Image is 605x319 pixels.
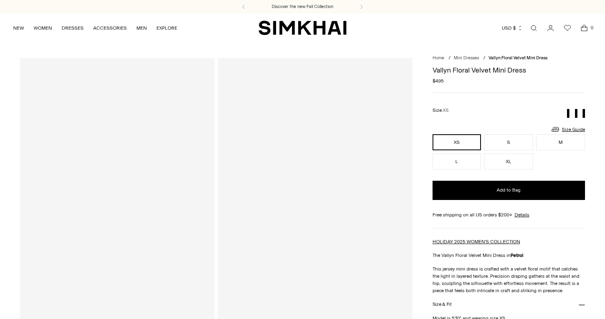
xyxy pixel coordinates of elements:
[433,252,585,259] p: The Vallyn Floral Velvet Mini Dress in
[34,19,52,37] a: WOMEN
[136,19,147,37] a: MEN
[483,55,485,62] div: /
[272,4,333,10] a: Discover the new Fall Collection
[433,211,585,218] div: Free shipping on all US orders $200+
[551,124,585,134] a: Size Guide
[576,20,592,36] a: Open cart modal
[433,181,585,200] button: Add to Bag
[588,24,595,31] span: 0
[515,211,529,218] a: Details
[502,19,523,37] button: USD $
[536,134,585,150] button: M
[433,67,585,74] h1: Vallyn Floral Velvet Mini Dress
[489,55,547,61] span: Vallyn Floral Velvet Mini Dress
[433,265,585,294] p: This jersey mini dress is crafted with a velvet floral motif that catches the light in layered te...
[559,20,575,36] a: Wishlist
[433,77,444,85] span: $495
[511,252,523,258] strong: Petrol
[443,108,449,113] span: XS
[433,107,449,114] label: Size:
[258,20,347,36] a: SIMKHAI
[497,187,521,194] span: Add to Bag
[433,55,444,61] a: Home
[13,19,24,37] a: NEW
[433,294,585,315] button: Size & Fit
[449,55,451,62] div: /
[156,19,177,37] a: EXPLORE
[433,134,481,150] button: XS
[543,20,559,36] a: Go to the account page
[484,134,533,150] button: S
[526,20,542,36] a: Open search modal
[93,19,127,37] a: ACCESSORIES
[433,302,452,307] h3: Size & Fit
[484,153,533,170] button: XL
[454,55,479,61] a: Mini Dresses
[433,239,520,244] a: HOLIDAY 2025 WOMEN'S COLLECTION
[433,55,585,62] nav: breadcrumbs
[433,153,481,170] button: L
[62,19,84,37] a: DRESSES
